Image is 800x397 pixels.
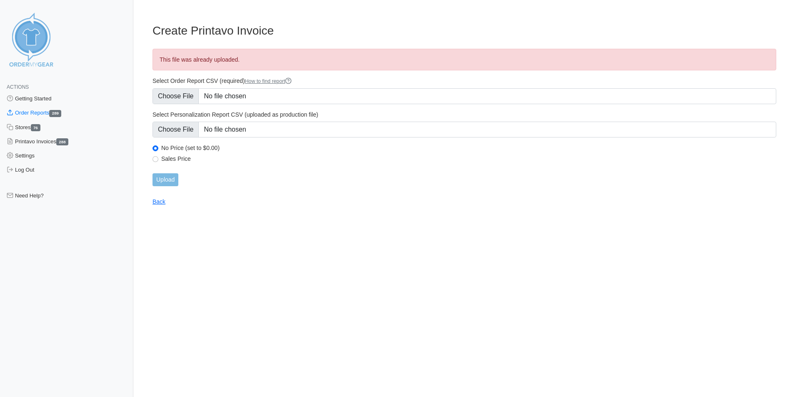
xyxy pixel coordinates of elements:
[152,77,776,85] label: Select Order Report CSV (required)
[161,144,776,152] label: No Price (set to $0.00)
[152,24,776,38] h3: Create Printavo Invoice
[56,138,68,145] span: 288
[49,110,61,117] span: 289
[7,84,29,90] span: Actions
[152,111,776,118] label: Select Personalization Report CSV (uploaded as production file)
[152,173,178,186] input: Upload
[152,198,165,205] a: Back
[161,155,776,162] label: Sales Price
[152,49,776,70] div: This file was already uploaded.
[245,78,292,84] a: How to find report
[31,124,41,131] span: 76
